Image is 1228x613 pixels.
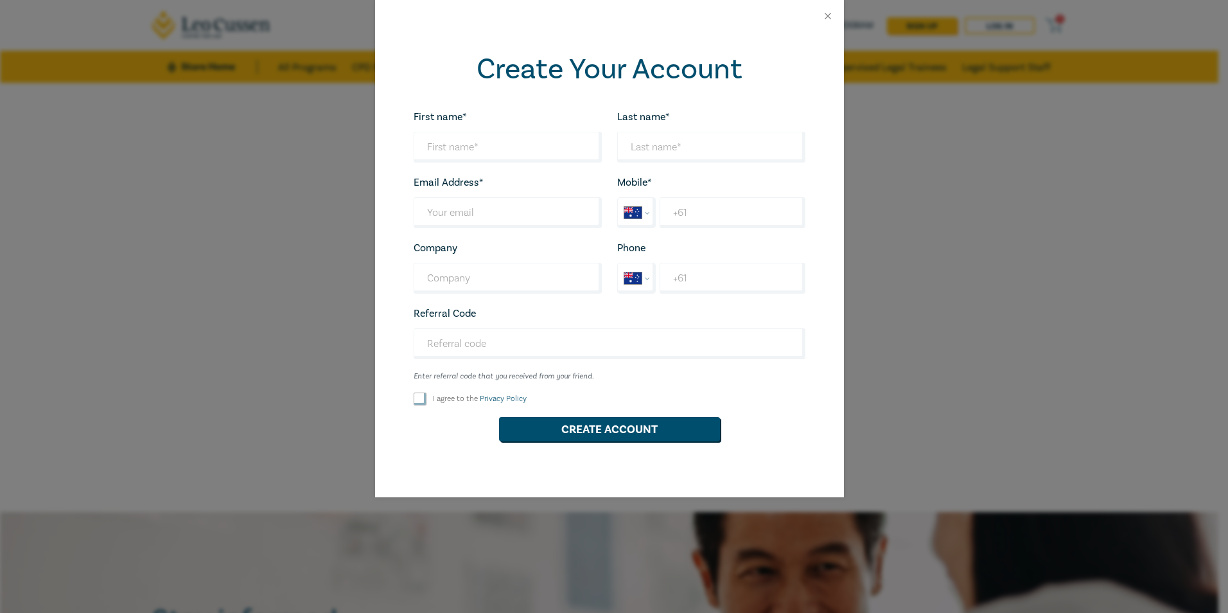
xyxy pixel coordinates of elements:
h2: Create Your Account [414,53,805,86]
input: Company [414,263,602,294]
label: Referral Code [414,308,476,319]
label: Mobile* [617,177,652,188]
input: Enter phone number [660,263,805,294]
label: Email Address* [414,177,484,188]
a: Privacy Policy [480,394,527,404]
label: Last name* [617,111,670,123]
label: Phone [617,242,645,254]
input: Referral code [414,328,805,359]
button: Create Account [499,417,720,441]
label: I agree to the [433,393,527,404]
input: First name* [414,132,602,163]
label: Company [414,242,457,254]
label: First name* [414,111,467,123]
button: Close [822,10,834,22]
input: Enter Mobile number [660,197,805,228]
small: Enter referral code that you received from your friend. [414,372,805,381]
input: Your email [414,197,602,228]
input: Last name* [617,132,805,163]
